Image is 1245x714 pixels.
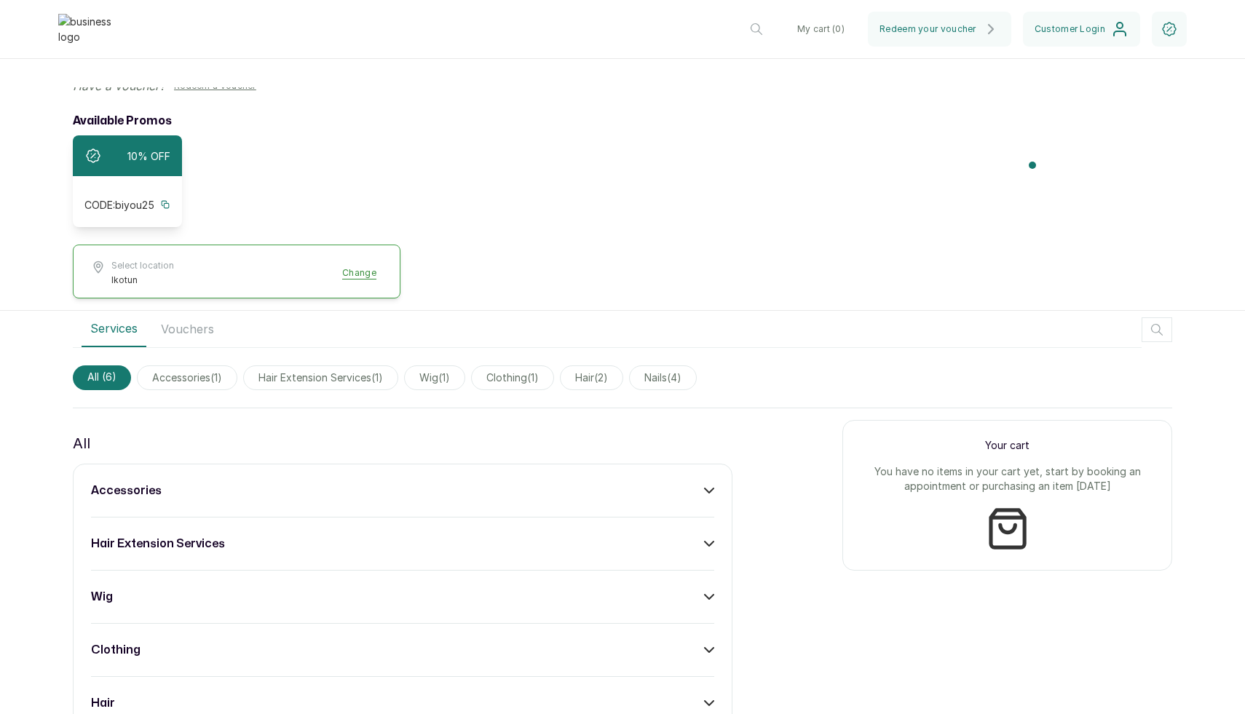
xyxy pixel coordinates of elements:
span: wig(1) [404,365,465,390]
h3: hair extension services [91,535,225,552]
button: My cart (0) [786,12,856,47]
h2: Available Promos [73,112,400,130]
span: hair extension services(1) [243,365,398,390]
div: CODE: [84,197,154,213]
button: Vouchers [152,311,223,347]
img: business logo [58,14,116,44]
span: hair(2) [560,365,623,390]
span: accessories(1) [137,365,237,390]
h3: accessories [91,482,162,499]
button: Customer Login [1023,12,1140,47]
button: Redeem your voucher [868,12,1011,47]
h3: clothing [91,641,141,659]
div: 10% OFF [127,148,170,164]
p: You have no items in your cart yet, start by booking an appointment or purchasing an item [DATE] [861,464,1154,493]
span: Select location [111,260,174,271]
span: Customer Login [1035,23,1105,35]
span: nails(4) [629,365,697,390]
span: Redeem your voucher [880,23,976,35]
span: clothing(1) [471,365,554,390]
p: All [73,432,90,455]
h3: wig [91,588,113,606]
span: biyou25 [115,199,154,211]
button: Select locationIkotunChange [91,260,382,286]
button: Services [82,311,146,347]
h3: hair [91,694,115,712]
p: Your cart [861,438,1154,453]
span: Ikotun [111,274,174,286]
span: All (6) [73,365,131,390]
